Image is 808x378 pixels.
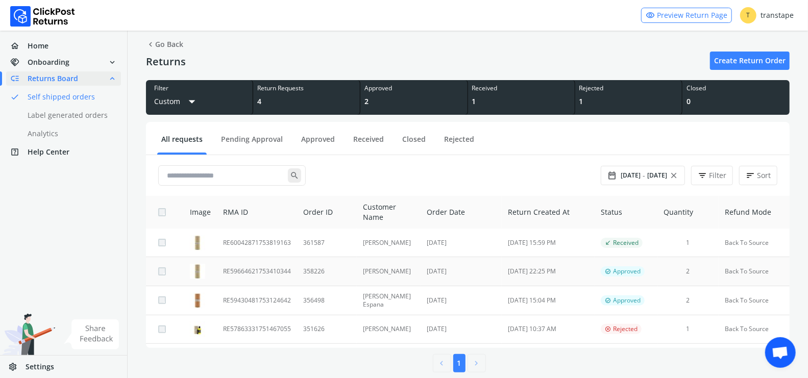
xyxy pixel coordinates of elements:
span: - [643,170,645,181]
th: RMA ID [217,196,297,229]
td: [PERSON_NAME] [357,315,421,343]
div: 1 [579,96,678,107]
span: close [669,168,678,183]
a: Label generated orders [6,108,133,122]
img: row_image [190,321,205,337]
a: help_centerHelp Center [6,145,121,159]
td: Back To Source [719,315,790,343]
div: Closed [687,84,786,92]
td: Back To Source [719,257,790,286]
img: row_image [190,235,205,250]
button: chevron_right [468,354,486,372]
td: [PERSON_NAME] [357,229,421,257]
span: settings [8,360,26,374]
a: Analytics [6,127,133,141]
td: 356498 [297,286,357,315]
div: Received [472,84,571,92]
span: Onboarding [28,57,69,67]
td: 361587 [297,229,357,257]
span: Help Center [28,147,69,157]
td: Back To Source [719,286,790,315]
td: 2 [658,286,719,315]
div: 4 [257,96,356,107]
td: [DATE] [421,286,502,315]
td: 2 [658,257,719,286]
span: verified [605,296,611,305]
td: 351626 [297,315,357,343]
a: Approved [297,134,339,152]
th: Refund Mode [719,196,790,229]
span: date_range [607,168,617,183]
span: low_priority [10,71,28,86]
td: [DATE] 22:25 PM [502,257,595,286]
span: expand_less [108,71,117,86]
a: homeHome [6,39,121,53]
td: [DATE] 15:59 PM [502,229,595,257]
span: handshake [10,55,28,69]
td: [DATE] [421,257,502,286]
td: [DATE] [421,315,502,343]
div: Open chat [765,337,796,368]
img: share feedback [64,319,119,349]
span: chevron_left [146,37,155,52]
span: visibility [646,8,655,22]
img: row_image [190,264,205,279]
td: 358226 [297,257,357,286]
th: Status [595,196,658,229]
a: All requests [157,134,207,152]
a: Rejected [440,134,478,152]
div: 1 [472,96,571,107]
td: [PERSON_NAME] [357,257,421,286]
span: chevron_right [472,356,481,370]
span: [DATE] [647,171,667,180]
div: Approved [364,84,463,92]
div: 2 [364,96,463,107]
th: Quantity [658,196,719,229]
td: RE57863331751467055 [217,315,297,343]
button: sortSort [739,166,777,185]
a: doneSelf shipped orders [6,90,133,104]
button: 1 [453,354,466,372]
span: Go Back [146,37,183,52]
span: T [740,7,756,23]
td: 1 [658,229,719,257]
a: Create Return Order [710,52,790,70]
a: visibilityPreview Return Page [641,8,732,23]
span: Approved [613,296,641,305]
td: [PERSON_NAME] Espana [357,286,421,315]
button: Customarrow_drop_down [154,92,200,111]
td: RE59664621753410344 [217,257,297,286]
span: chevron_left [437,356,447,370]
span: done [10,90,19,104]
td: [DATE] 15:04 PM [502,286,595,315]
td: RE59430481753124642 [217,286,297,315]
div: Filter [154,84,244,92]
span: [DATE] [621,171,641,180]
span: home [10,39,28,53]
span: highlight_off [605,325,611,333]
div: 0 [687,96,786,107]
span: Rejected [613,325,638,333]
span: expand_more [108,55,117,69]
span: arrow_drop_down [184,92,200,111]
span: Home [28,41,48,51]
span: verified [605,267,611,275]
th: Customer Name [357,196,421,229]
span: call_received [605,239,611,247]
span: Filter [709,170,726,181]
span: help_center [10,145,28,159]
th: Order Date [421,196,502,229]
td: 1 [658,315,719,343]
th: Order ID [297,196,357,229]
td: RE60042871753819163 [217,229,297,257]
td: [DATE] [421,229,502,257]
div: Return Requests [257,84,356,92]
span: filter_list [698,168,707,183]
a: Pending Approval [217,134,287,152]
td: Back To Source [719,229,790,257]
span: Approved [613,267,641,275]
button: chevron_left [433,354,451,372]
div: Rejected [579,84,678,92]
div: transtape [740,7,794,23]
span: sort [746,168,755,183]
